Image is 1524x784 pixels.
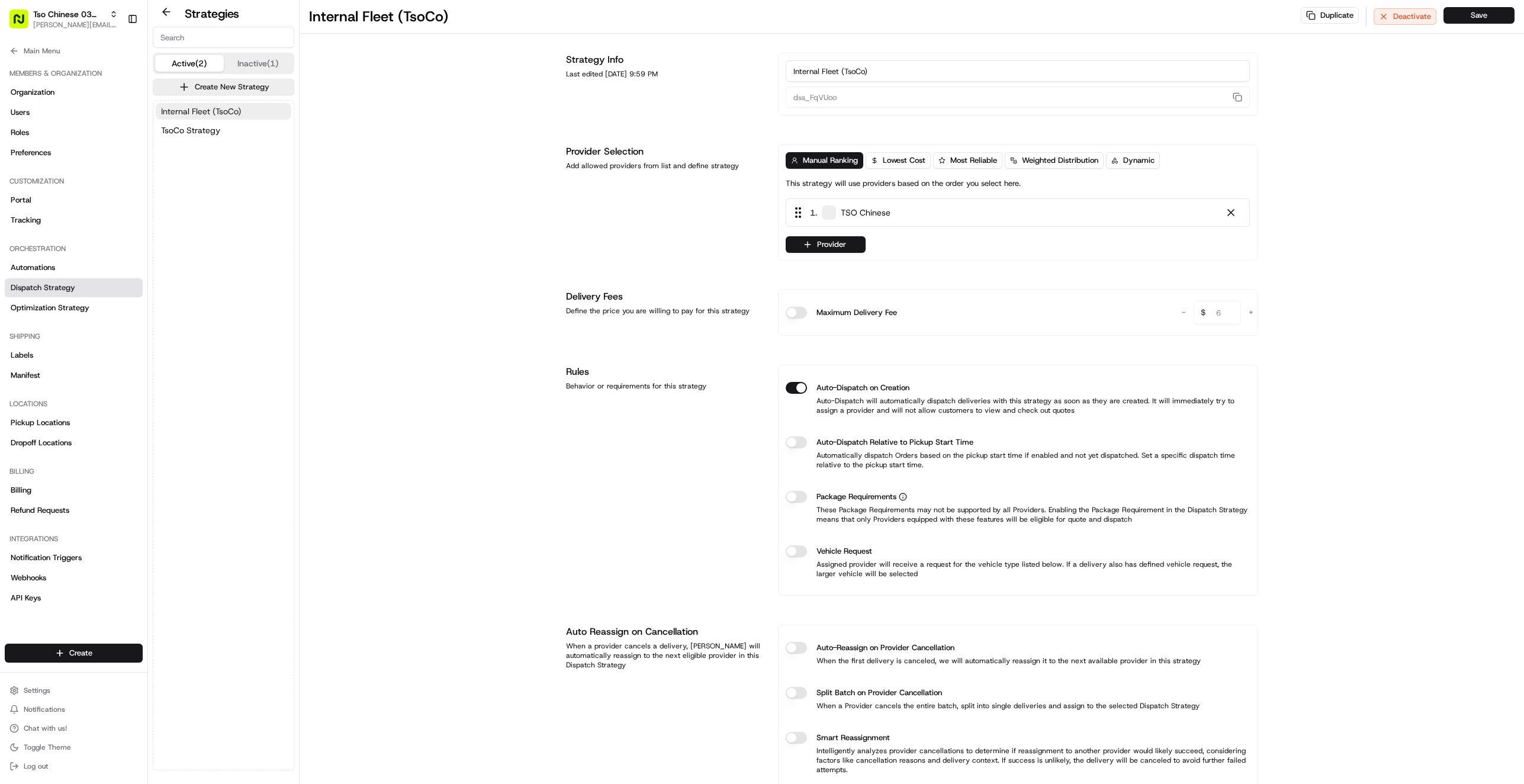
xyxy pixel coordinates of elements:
[786,198,1250,227] div: 1. TSO Chinese
[1022,155,1098,166] span: Weighted Distribution
[11,485,31,496] span: Billing
[899,493,907,501] button: Package Requirements
[816,545,872,557] label: Vehicle Request
[5,83,143,102] a: Organization
[5,758,143,775] button: Log out
[816,642,954,654] label: Auto-Reassign on Provider Cancellation
[5,529,143,548] div: Integrations
[786,656,1201,666] p: When the first delivery is canceled, we will automatically reassign it to the next available prov...
[24,761,48,771] span: Log out
[11,282,75,293] span: Dispatch Strategy
[53,126,163,135] div: We're available if you need us!
[5,481,143,500] a: Billing
[12,205,31,224] img: Gabrielle LeFevre
[156,103,291,120] button: Internal Fleet (TsoCo)
[803,155,858,166] span: Manual Ranking
[5,211,143,230] a: Tracking
[5,123,143,142] a: Roles
[83,294,143,303] a: Powered byPylon
[11,195,31,205] span: Portal
[5,568,143,587] a: Webhooks
[786,451,1250,470] p: Automatically dispatch Orders based on the pickup start time if enabled and not yet dispatched. S...
[11,370,40,381] span: Manifest
[786,396,1250,415] p: Auto-Dispatch will automatically dispatch deliveries with this strategy as soon as they are creat...
[11,505,69,516] span: Refund Requests
[12,48,216,67] p: Welcome 👋
[1005,152,1104,169] button: Weighted Distribution
[37,216,96,226] span: [PERSON_NAME]
[95,261,195,282] a: 💻API Documentation
[12,155,76,164] div: Past conversations
[1106,152,1160,169] button: Dynamic
[224,55,292,72] button: Inactive (1)
[161,124,220,136] span: TsoCo Strategy
[816,687,942,699] label: Split Batch on Provider Cancellation
[105,216,129,226] span: [DATE]
[566,306,764,316] div: Define the price you are willing to pay for this strategy
[11,438,72,448] span: Dropoff Locations
[31,77,195,89] input: Clear
[156,122,291,139] button: TsoCo Strategy
[5,103,143,122] a: Users
[11,593,41,603] span: API Keys
[153,79,294,95] button: Create New Strategy
[153,27,294,48] input: Search
[5,278,143,297] a: Dispatch Strategy
[566,161,764,171] div: Add allowed providers from list and define strategy
[128,184,133,194] span: •
[24,46,60,56] span: Main Menu
[786,701,1200,711] p: When a Provider cancels the entire batch, split into single deliveries and assign to the selected...
[786,236,866,253] button: Provider
[5,239,143,258] div: Orchestration
[12,114,33,135] img: 1736555255976-a54dd68f-1ca7-489b-9aae-adbdc363a1c4
[5,413,143,432] a: Pickup Locations
[5,298,143,317] a: Optimization Strategy
[33,20,118,30] span: [PERSON_NAME][EMAIL_ADDRESS][DOMAIN_NAME]
[566,365,764,379] h1: Rules
[24,743,71,752] span: Toggle Theme
[5,644,143,663] button: Create
[69,648,92,658] span: Create
[12,173,31,196] img: Wisdom Oko
[566,144,764,159] h1: Provider Selection
[5,394,143,413] div: Locations
[5,191,143,210] a: Portal
[118,294,143,303] span: Pylon
[100,266,110,276] div: 💻
[566,69,764,79] div: Last edited [DATE] 9:59 PM
[786,746,1250,775] p: Intelligently analyzes provider cancellations to determine if reassignment to another provider wo...
[155,55,224,72] button: Active (2)
[5,682,143,699] button: Settings
[25,114,46,135] img: 8571987876998_91fb9ceb93ad5c398215_72.jpg
[5,327,143,346] div: Shipping
[184,152,216,166] button: See all
[7,261,95,282] a: 📗Knowledge Base
[786,152,863,169] button: Manual Ranking
[786,505,1250,524] p: These Package Requirements may not be supported by all Providers. Enabling the Package Requiremen...
[11,127,29,138] span: Roles
[816,491,896,503] span: Package Requirements
[566,53,764,67] h1: Strategy Info
[201,117,216,131] button: Start new chat
[33,8,105,20] button: Tso Chinese 03 TsoCo
[786,178,1021,189] p: This strategy will use providers based on the order you select here.
[12,12,36,36] img: Nash
[24,705,65,714] span: Notifications
[24,686,50,695] span: Settings
[816,382,909,394] label: Auto-Dispatch on Creation
[933,152,1002,169] button: Most Reliable
[5,720,143,737] button: Chat with us!
[866,152,931,169] button: Lowest Cost
[786,560,1250,579] p: Assigned provider will receive a request for the vehicle type listed below. If a delivery also ha...
[11,87,54,98] span: Organization
[5,143,143,162] a: Preferences
[5,501,143,520] a: Refund Requests
[53,114,194,126] div: Start new chat
[309,7,448,26] h1: Internal Fleet (TsoCo)
[5,589,143,608] a: API Keys
[5,433,143,452] a: Dropoff Locations
[566,290,764,304] h1: Delivery Fees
